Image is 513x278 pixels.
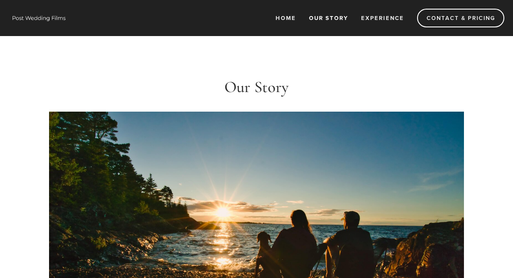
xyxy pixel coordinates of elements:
a: Contact & Pricing [417,9,504,27]
img: Wisconsin Wedding Videographer [9,11,69,24]
a: Home [270,11,302,25]
a: Experience [355,11,410,25]
h1: Our Story [49,78,464,97]
a: Our Story [303,11,354,25]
